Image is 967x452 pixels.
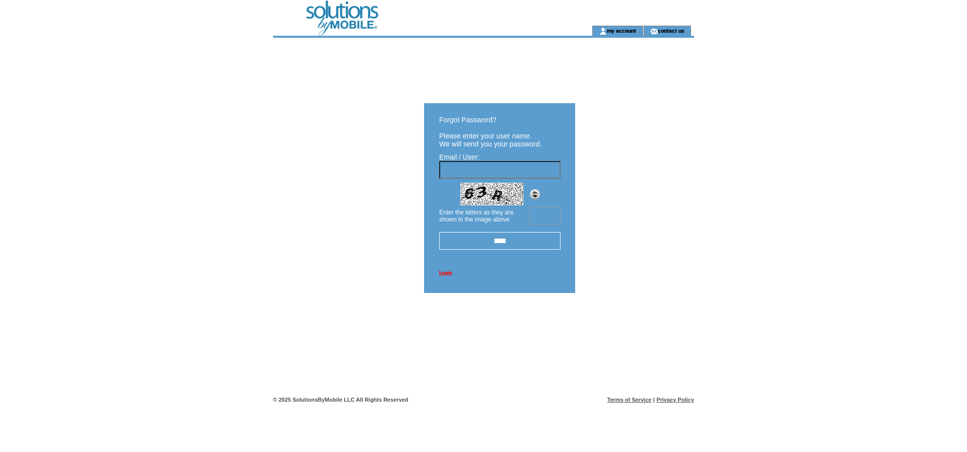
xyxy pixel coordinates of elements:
img: contact_us_icon.gif [650,27,658,35]
a: Privacy Policy [656,397,694,403]
span: Email / User: [439,153,479,161]
img: account_icon.gif [599,27,607,35]
a: Login [439,270,452,275]
span: Forgot Password? Please enter your user name. We will send you your password. [439,116,542,148]
img: Captcha.jpg [460,183,523,205]
span: Enter the letters as they are shown in the image above [439,209,513,223]
a: Terms of Service [607,397,652,403]
a: my account [607,27,636,34]
span: | [653,397,655,403]
img: refresh.png [530,189,540,199]
a: contact us [658,27,684,34]
span: © 2025 SolutionsByMobile LLC All Rights Reserved [273,397,408,403]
